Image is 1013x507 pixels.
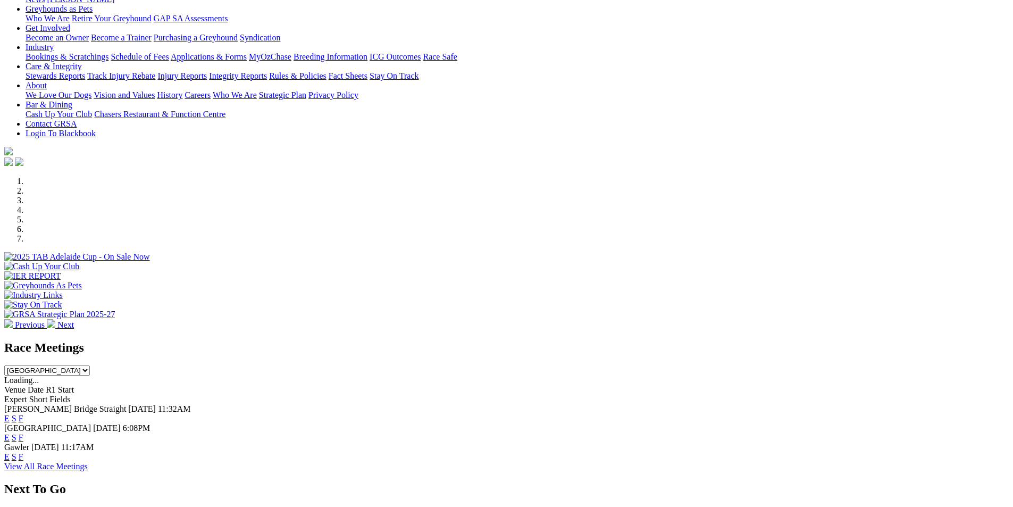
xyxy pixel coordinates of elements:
[26,52,1009,62] div: Industry
[19,414,23,423] a: F
[259,90,306,99] a: Strategic Plan
[26,81,47,90] a: About
[26,43,54,52] a: Industry
[423,52,457,61] a: Race Safe
[4,319,13,328] img: chevron-left-pager-white.svg
[26,62,82,71] a: Care & Integrity
[213,90,257,99] a: Who We Are
[72,14,152,23] a: Retire Your Greyhound
[128,404,156,413] span: [DATE]
[91,33,152,42] a: Become a Trainer
[26,100,72,109] a: Bar & Dining
[4,376,39,385] span: Loading...
[370,52,421,61] a: ICG Outcomes
[249,52,291,61] a: MyOzChase
[26,33,89,42] a: Become an Owner
[4,271,61,281] img: IER REPORT
[26,14,1009,23] div: Greyhounds as Pets
[370,71,418,80] a: Stay On Track
[26,23,70,32] a: Get Involved
[4,433,10,442] a: E
[4,462,88,471] a: View All Race Meetings
[158,404,191,413] span: 11:32AM
[26,90,1009,100] div: About
[4,320,47,329] a: Previous
[19,452,23,461] a: F
[26,110,1009,119] div: Bar & Dining
[4,482,1009,496] h2: Next To Go
[26,71,85,80] a: Stewards Reports
[94,110,225,119] a: Chasers Restaurant & Function Centre
[269,71,326,80] a: Rules & Policies
[61,443,94,452] span: 11:17AM
[4,300,62,310] img: Stay On Track
[4,252,150,262] img: 2025 TAB Adelaide Cup - On Sale Now
[157,71,207,80] a: Injury Reports
[57,320,74,329] span: Next
[123,423,150,433] span: 6:08PM
[4,340,1009,355] h2: Race Meetings
[26,14,70,23] a: Who We Are
[26,71,1009,81] div: Care & Integrity
[4,262,79,271] img: Cash Up Your Club
[4,423,91,433] span: [GEOGRAPHIC_DATA]
[4,443,29,452] span: Gawler
[154,33,238,42] a: Purchasing a Greyhound
[111,52,169,61] a: Schedule of Fees
[26,129,96,138] a: Login To Blackbook
[46,385,74,394] span: R1 Start
[157,90,182,99] a: History
[12,452,16,461] a: S
[47,320,74,329] a: Next
[4,290,63,300] img: Industry Links
[26,33,1009,43] div: Get Involved
[4,452,10,461] a: E
[26,52,108,61] a: Bookings & Scratchings
[19,433,23,442] a: F
[154,14,228,23] a: GAP SA Assessments
[12,433,16,442] a: S
[308,90,358,99] a: Privacy Policy
[31,443,59,452] span: [DATE]
[185,90,211,99] a: Careers
[329,71,367,80] a: Fact Sheets
[47,319,55,328] img: chevron-right-pager-white.svg
[15,157,23,166] img: twitter.svg
[26,119,77,128] a: Contact GRSA
[26,4,93,13] a: Greyhounds as Pets
[4,404,126,413] span: [PERSON_NAME] Bridge Straight
[4,157,13,166] img: facebook.svg
[49,395,70,404] span: Fields
[4,414,10,423] a: E
[29,395,48,404] span: Short
[171,52,247,61] a: Applications & Forms
[4,385,26,394] span: Venue
[4,310,115,319] img: GRSA Strategic Plan 2025-27
[87,71,155,80] a: Track Injury Rebate
[12,414,16,423] a: S
[26,90,91,99] a: We Love Our Dogs
[240,33,280,42] a: Syndication
[4,281,82,290] img: Greyhounds As Pets
[26,110,92,119] a: Cash Up Your Club
[209,71,267,80] a: Integrity Reports
[93,423,121,433] span: [DATE]
[4,147,13,155] img: logo-grsa-white.png
[15,320,45,329] span: Previous
[4,395,27,404] span: Expert
[94,90,155,99] a: Vision and Values
[28,385,44,394] span: Date
[294,52,367,61] a: Breeding Information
